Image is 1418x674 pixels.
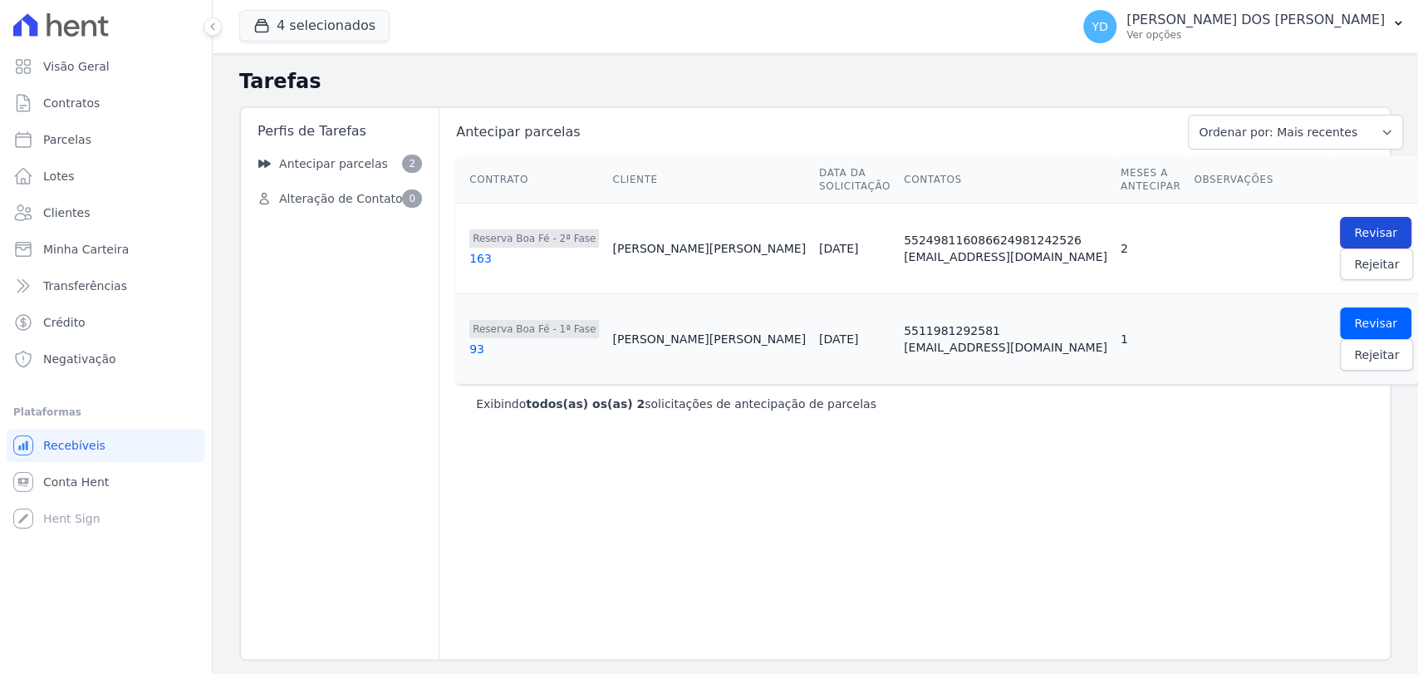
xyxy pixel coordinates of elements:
[279,155,388,173] span: Antecipar parcelas
[612,240,806,257] div: [PERSON_NAME] [PERSON_NAME]
[469,229,599,248] span: Reserva Boa Fé - 2ª Fase
[13,402,199,422] div: Plataformas
[7,86,205,120] a: Contratos
[239,10,390,42] button: 4 selecionados
[812,204,897,294] td: [DATE]
[1340,217,1411,248] a: Revisar
[7,306,205,339] a: Crédito
[43,241,129,258] span: Minha Carteira
[7,50,205,83] a: Visão Geral
[453,122,1178,142] span: Antecipar parcelas
[43,314,86,331] span: Crédito
[248,115,432,148] div: Perfis de Tarefas
[7,429,205,462] a: Recebíveis
[7,196,205,229] a: Clientes
[43,58,110,75] span: Visão Geral
[526,397,645,411] b: todos(as) os(as) 2
[7,465,205,499] a: Conta Hent
[1126,12,1385,28] p: [PERSON_NAME] DOS [PERSON_NAME]
[7,233,205,266] a: Minha Carteira
[1070,3,1418,50] button: YD [PERSON_NAME] DOS [PERSON_NAME] Ver opções
[43,168,75,184] span: Lotes
[469,341,599,357] div: 93
[1121,240,1180,257] div: 2
[469,320,599,338] span: Reserva Boa Fé - 1ª Fase
[469,250,599,267] div: 163
[43,95,100,111] span: Contratos
[43,204,90,221] span: Clientes
[239,66,1391,96] h2: Tarefas
[7,342,205,376] a: Negativação
[7,269,205,303] a: Transferências
[1340,307,1411,339] a: Revisar
[1092,21,1107,32] span: YD
[1340,248,1413,280] a: Rejeitar
[43,131,91,148] span: Parcelas
[279,190,402,208] span: Alteração de Contato
[1121,331,1180,347] div: 1
[248,148,432,214] nav: Sidebar
[1187,156,1333,204] th: Observações
[1114,156,1187,204] th: Meses a antecipar
[612,331,806,347] div: [PERSON_NAME] [PERSON_NAME]
[1354,347,1399,363] span: Rejeitar
[43,437,105,454] span: Recebíveis
[43,278,127,294] span: Transferências
[43,351,116,367] span: Negativação
[402,155,422,173] span: 2
[1354,315,1397,332] span: Revisar
[812,294,897,385] td: [DATE]
[402,189,422,208] span: 0
[904,322,1107,356] div: 5511981292581 [EMAIL_ADDRESS][DOMAIN_NAME]
[904,232,1107,265] div: 552498116086624981242526 [EMAIL_ADDRESS][DOMAIN_NAME]
[1340,339,1413,371] a: Rejeitar
[476,396,876,412] p: Exibindo solicitações de antecipação de parcelas
[248,183,432,214] a: Alteração de Contato 0
[812,156,897,204] th: Data da Solicitação
[7,123,205,156] a: Parcelas
[1354,224,1397,241] span: Revisar
[897,156,1114,204] th: Contatos
[1126,28,1385,42] p: Ver opções
[456,156,606,204] th: Contrato
[7,160,205,193] a: Lotes
[606,156,812,204] th: Cliente
[248,148,432,180] a: Antecipar parcelas 2
[1354,256,1399,273] span: Rejeitar
[43,474,109,490] span: Conta Hent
